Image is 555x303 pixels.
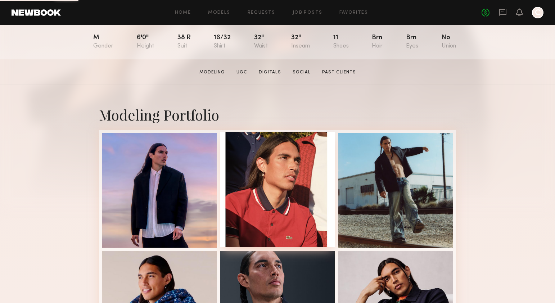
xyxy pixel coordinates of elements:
[248,10,275,15] a: Requests
[177,35,191,49] div: 38 r
[291,35,310,49] div: 32"
[175,10,191,15] a: Home
[372,35,383,49] div: Brn
[137,35,154,49] div: 6'0"
[254,35,268,49] div: 32"
[532,7,543,18] a: C
[93,35,113,49] div: M
[293,10,322,15] a: Job Posts
[234,69,250,76] a: UGC
[208,10,230,15] a: Models
[442,35,456,49] div: No
[256,69,284,76] a: Digitals
[290,69,313,76] a: Social
[406,35,418,49] div: Brn
[319,69,359,76] a: Past Clients
[339,10,368,15] a: Favorites
[214,35,231,49] div: 16/32
[99,105,456,124] div: Modeling Portfolio
[197,69,228,76] a: Modeling
[333,35,349,49] div: 11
